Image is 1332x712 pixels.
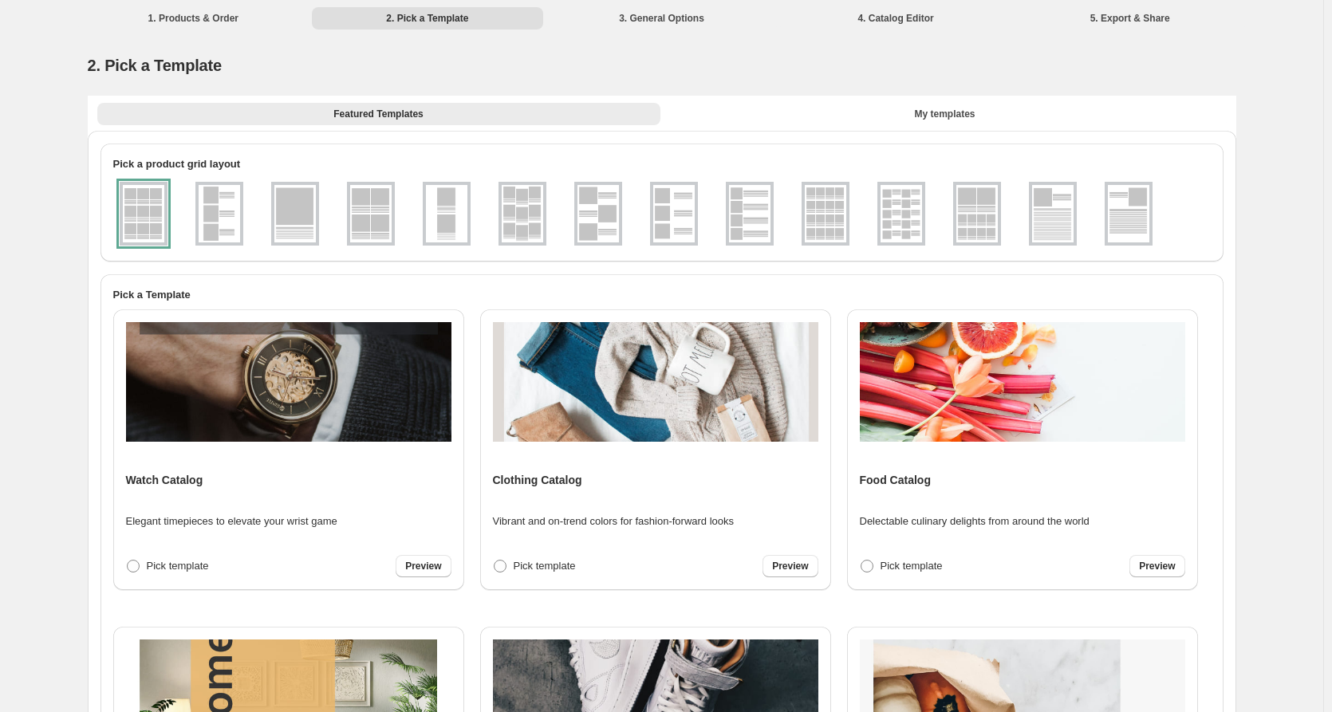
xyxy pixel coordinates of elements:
[396,555,451,577] a: Preview
[113,156,1211,172] h2: Pick a product grid layout
[653,185,695,242] img: g1x3v3
[881,185,922,242] img: g2x5v1
[860,472,931,488] h4: Food Catalog
[914,108,975,120] span: My templates
[763,555,818,577] a: Preview
[729,185,770,242] img: g1x4v1
[88,57,222,74] span: 2. Pick a Template
[881,560,943,572] span: Pick template
[1139,560,1175,572] span: Preview
[113,287,1211,303] h2: Pick a Template
[1032,185,1074,242] img: g1x1v2
[426,185,467,242] img: g1x2v1
[1129,555,1184,577] a: Preview
[577,185,619,242] img: g1x3v2
[333,108,423,120] span: Featured Templates
[514,560,576,572] span: Pick template
[502,185,543,242] img: g3x3v2
[199,185,240,242] img: g1x3v1
[860,513,1090,529] p: Delectable culinary delights from around the world
[274,185,316,242] img: g1x1v1
[772,560,808,572] span: Preview
[493,513,735,529] p: Vibrant and on-trend colors for fashion-forward looks
[405,560,441,572] span: Preview
[493,472,582,488] h4: Clothing Catalog
[1108,185,1149,242] img: g1x1v3
[126,513,337,529] p: Elegant timepieces to elevate your wrist game
[350,185,392,242] img: g2x2v1
[956,185,998,242] img: g2x1_4x2v1
[805,185,846,242] img: g4x4v1
[126,472,203,488] h4: Watch Catalog
[147,560,209,572] span: Pick template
